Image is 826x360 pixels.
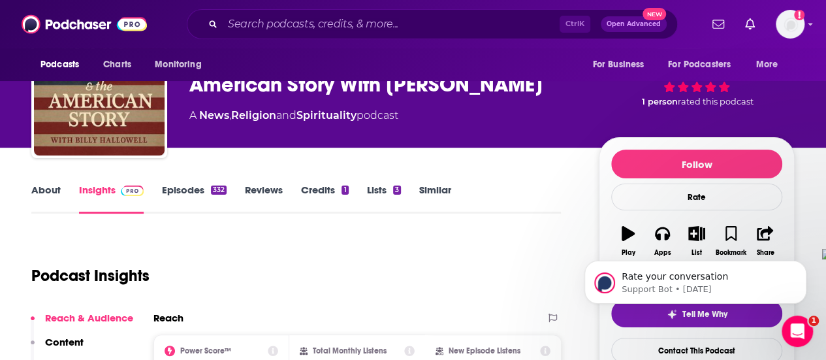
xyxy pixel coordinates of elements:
[756,56,778,74] span: More
[211,186,227,195] div: 332
[642,97,678,106] span: 1 person
[601,16,667,32] button: Open AdvancedNew
[776,10,804,39] span: Logged in as amandawoods
[31,52,96,77] button: open menu
[611,218,645,265] button: Play
[449,346,520,355] h2: New Episode Listens
[34,25,165,155] img: God, Country & the American Story With Billy Hallowell
[776,10,804,39] button: Show profile menu
[153,312,183,324] h2: Reach
[231,109,276,122] a: Religion
[714,218,748,265] button: Bookmark
[22,12,147,37] img: Podchaser - Follow, Share and Rate Podcasts
[276,109,296,122] span: and
[189,108,398,123] div: A podcast
[146,52,218,77] button: open menu
[808,316,819,326] span: 1
[678,97,754,106] span: rated this podcast
[31,312,133,336] button: Reach & Audience
[45,336,84,348] p: Content
[187,9,678,39] div: Search podcasts, credits, & more...
[560,16,590,33] span: Ctrl K
[680,218,714,265] button: List
[782,316,813,347] iframe: Intercom live chat
[31,266,150,286] h1: Podcast Insights
[659,52,750,77] button: open menu
[707,13,729,35] a: Show notifications dropdown
[31,336,84,360] button: Content
[45,312,133,324] p: Reach & Audience
[79,184,144,214] a: InsightsPodchaser Pro
[747,52,795,77] button: open menu
[31,184,61,214] a: About
[155,56,201,74] span: Monitoring
[794,10,804,20] svg: Add a profile image
[199,109,229,122] a: News
[611,184,782,210] div: Rate
[367,184,401,214] a: Lists3
[668,56,731,74] span: For Podcasters
[301,184,348,214] a: Credits1
[245,184,283,214] a: Reviews
[393,186,401,195] div: 3
[342,186,348,195] div: 1
[740,13,760,35] a: Show notifications dropdown
[643,8,666,20] span: New
[611,150,782,178] button: Follow
[419,184,451,214] a: Similar
[229,109,231,122] span: ,
[607,21,661,27] span: Open Advanced
[565,233,826,325] iframe: Intercom notifications message
[180,346,231,355] h2: Power Score™
[95,52,139,77] a: Charts
[296,109,357,122] a: Spirituality
[583,52,660,77] button: open menu
[162,184,227,214] a: Episodes332
[223,14,560,35] input: Search podcasts, credits, & more...
[313,346,387,355] h2: Total Monthly Listens
[103,56,131,74] span: Charts
[40,56,79,74] span: Podcasts
[748,218,782,265] button: Share
[645,218,679,265] button: Apps
[776,10,804,39] img: User Profile
[592,56,644,74] span: For Business
[121,186,144,196] img: Podchaser Pro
